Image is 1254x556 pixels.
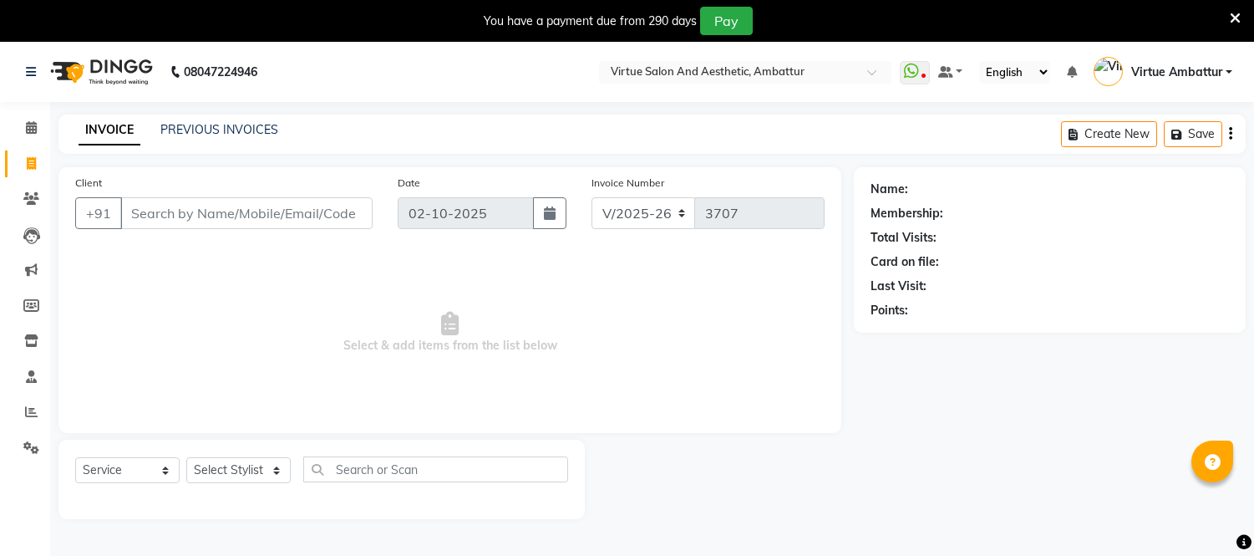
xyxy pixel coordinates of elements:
span: Select & add items from the list below [75,249,825,416]
img: logo [43,48,157,95]
div: Last Visit: [871,278,927,295]
div: Card on file: [871,253,939,271]
a: INVOICE [79,115,140,145]
b: 08047224946 [184,48,257,95]
div: Membership: [871,205,943,222]
input: Search by Name/Mobile/Email/Code [120,197,373,229]
button: Pay [700,7,753,35]
span: Virtue Ambattur [1131,64,1222,81]
a: PREVIOUS INVOICES [160,122,278,137]
div: Name: [871,181,908,198]
button: Save [1164,121,1222,147]
label: Invoice Number [591,176,664,191]
label: Date [398,176,420,191]
input: Search or Scan [303,457,568,482]
div: You have a payment due from 290 days [484,13,697,30]
iframe: chat widget [1184,489,1237,539]
img: Virtue Ambattur [1094,57,1123,86]
div: Points: [871,302,908,319]
button: Create New [1061,121,1157,147]
label: Client [75,176,102,191]
button: +91 [75,197,122,229]
div: Total Visits: [871,229,937,247]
